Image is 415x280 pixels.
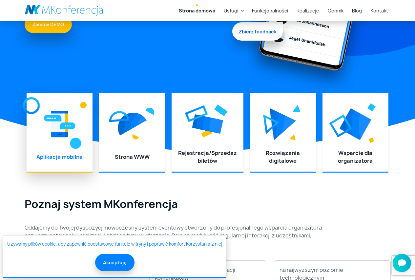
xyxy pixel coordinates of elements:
[109,111,130,122] img: Graficzny element strony
[118,113,146,136] img: Graficzny element strony
[80,102,86,108] img: Graficzny element strony
[368,137,374,143] img: Graficzny element strony
[176,5,218,17] a: Strona domowa
[95,254,135,271] button: Akceptuję
[249,5,291,17] a: Funkcjonalności
[266,149,300,164] a: Rozwiązania digitalowe
[367,103,376,112] img: Graficzny element strony
[293,104,301,112] img: Graficzny element strony
[7,241,222,248] a: Używamy plików cookie, aby zapewnić podstawowe funkcje witryny i poprawić komfort korzystania z niej
[192,114,223,134] img: Graficzny element strony
[368,5,391,17] a: Kontakt
[70,138,81,149] img: Graficzny element strony
[214,104,228,116] img: Graficzny element strony
[263,114,280,134] img: Graficzny element strony
[294,5,322,17] a: Realizacje
[23,97,40,114] img: Graficzny element strony
[338,149,373,164] a: Wsparcie dla organizatora
[182,100,210,127] img: Graficzny element strony
[329,114,352,138] img: Graficzny element strony
[340,108,371,140] img: Graficzny element strony
[270,108,296,140] img: Graficzny element strony
[44,109,75,139] img: Graficzny element strony
[232,21,283,39] span: Zbierz feedback
[36,153,83,160] a: Aplikacja mobilna
[349,5,364,17] a: Blog
[178,149,237,164] a: Rejestracja/Sprzedaż biletów
[325,5,346,17] a: Cennik
[25,198,391,210] h2: Poznaj system MKonferencja
[221,5,241,17] a: Usługi
[393,254,411,272] iframe: Smartsupp widget button
[115,153,150,160] a: Strona WWW
[132,134,139,140] img: Graficzny element strony
[145,108,155,115] img: Graficzny element strony
[25,224,328,247] p: Oddajemy do Twojej dyspozycji nowoczesny system eventowy stworzony do profesjonalnego wsparcia or...
[25,16,72,33] a: Zamów DEMO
